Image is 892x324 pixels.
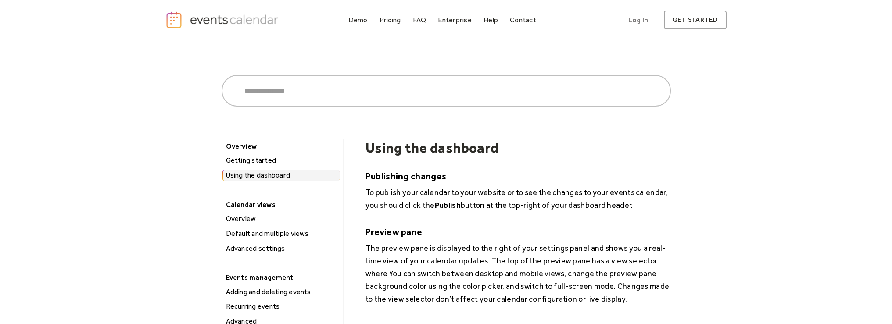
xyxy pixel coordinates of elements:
[438,18,471,22] div: Enterprise
[435,200,461,210] strong: Publish
[223,170,340,181] div: Using the dashboard
[409,14,430,26] a: FAQ
[365,139,671,156] h1: Using the dashboard
[223,155,340,166] div: Getting started
[222,213,340,224] a: Overview
[223,213,340,224] div: Overview
[222,271,339,284] div: Events management
[506,14,540,26] a: Contact
[165,11,281,29] a: home
[222,301,340,312] a: Recurring events
[664,11,727,29] a: get started
[510,18,536,22] div: Contact
[222,228,340,239] a: Default and multiple views
[365,225,671,238] h5: Preview pane
[222,198,339,211] div: Calendar views
[345,14,371,26] a: Demo
[413,18,426,22] div: FAQ
[376,14,405,26] a: Pricing
[365,242,671,305] p: The preview pane is displayed to the right of your settings panel and shows you a real-time view ...
[380,18,401,22] div: Pricing
[365,186,671,211] p: To publish your calendar to your website or to see the changes to your events calendar, you shoul...
[365,170,671,182] h5: Publishing changes
[222,139,339,153] div: Overview
[434,14,475,26] a: Enterprise
[223,243,340,254] div: Advanced settings
[223,286,340,298] div: Adding and deleting events
[480,14,502,26] a: Help
[222,286,340,298] a: Adding and deleting events
[223,301,340,312] div: Recurring events
[223,228,340,239] div: Default and multiple views
[222,155,340,166] a: Getting started
[222,170,340,181] a: Using the dashboard
[620,11,657,29] a: Log In
[222,243,340,254] a: Advanced settings
[348,18,368,22] div: Demo
[484,18,498,22] div: Help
